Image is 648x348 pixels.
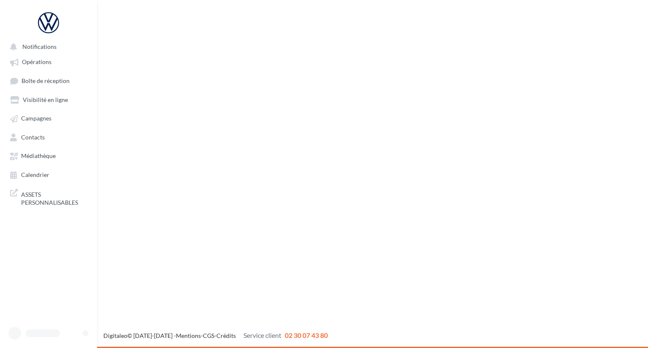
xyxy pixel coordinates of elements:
[21,171,49,178] span: Calendrier
[21,189,87,207] span: ASSETS PERSONNALISABLES
[21,115,51,122] span: Campagnes
[5,92,92,107] a: Visibilité en ligne
[176,332,201,339] a: Mentions
[103,332,127,339] a: Digitaleo
[216,332,236,339] a: Crédits
[5,185,92,210] a: ASSETS PERSONNALISABLES
[5,73,92,88] a: Boîte de réception
[5,54,92,69] a: Opérations
[21,153,56,160] span: Médiathèque
[5,129,92,145] a: Contacts
[22,77,70,84] span: Boîte de réception
[243,331,281,339] span: Service client
[23,96,68,103] span: Visibilité en ligne
[5,110,92,126] a: Campagnes
[5,148,92,163] a: Médiathèque
[5,167,92,182] a: Calendrier
[21,134,45,141] span: Contacts
[285,331,328,339] span: 02 30 07 43 80
[22,43,57,50] span: Notifications
[203,332,214,339] a: CGS
[22,59,51,66] span: Opérations
[103,332,328,339] span: © [DATE]-[DATE] - - -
